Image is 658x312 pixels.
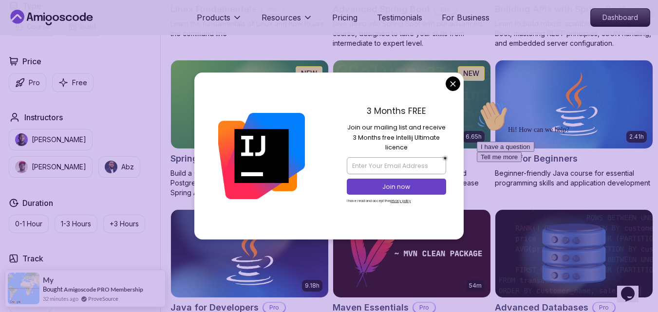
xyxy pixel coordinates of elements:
button: Resources [262,12,313,31]
span: 32 minutes ago [43,294,78,303]
img: provesource social proof notification image [8,273,39,304]
p: 1-3 Hours [61,219,91,229]
a: Spring Data JPA card6.65hNEWSpring Data JPAProMaster database management, advanced querying, and ... [333,60,491,188]
span: Hi! How can we help? [4,29,96,37]
p: Dashboard [591,9,650,26]
img: Spring Boot for Beginners card [171,60,328,148]
iframe: chat widget [473,97,648,268]
span: My [43,276,54,284]
p: 9.18h [305,282,320,290]
a: Java for Beginners card2.41hJava for BeginnersBeginner-friendly Java course for essential program... [495,60,653,188]
h2: Duration [22,197,53,209]
button: I have a question [4,45,61,55]
p: NEW [463,69,479,78]
img: instructor img [15,161,28,173]
h2: Spring Boot for Beginners [170,152,282,165]
h2: Instructors [24,111,63,123]
a: ProveSource [88,294,118,303]
a: Pricing [332,12,357,23]
p: +3 Hours [110,219,139,229]
img: instructor img [105,161,117,173]
h2: Price [22,55,41,67]
img: :wave: [4,4,35,35]
h2: Track [22,253,43,264]
p: Resources [262,12,301,23]
p: 6.65h [466,133,482,141]
p: [PERSON_NAME] [32,162,86,172]
p: NEW [301,69,317,78]
button: instructor imgAbz [98,156,140,178]
a: Dashboard [590,8,650,27]
p: Free [72,78,87,88]
button: +3 Hours [103,215,145,233]
a: Amigoscode PRO Membership [64,286,143,293]
p: Pro [29,78,40,88]
button: 0-1 Hour [9,215,49,233]
p: 0-1 Hour [15,219,42,229]
p: 54m [469,282,482,290]
img: instructor img [15,133,28,146]
p: Build a CRUD API with Spring Boot and PostgreSQL database using Spring Data JPA and Spring AI [170,168,329,198]
button: instructor img[PERSON_NAME] [9,129,93,150]
button: instructor img[PERSON_NAME] [9,156,93,178]
a: Spring Boot for Beginners card1.67hNEWSpring Boot for BeginnersBuild a CRUD API with Spring Boot ... [170,60,329,198]
p: Products [197,12,230,23]
img: Maven Essentials card [333,210,490,298]
iframe: chat widget [617,273,648,302]
span: Bought [43,285,63,293]
p: Abz [121,162,134,172]
div: 👋Hi! How can we help?I have a questionTell me more [4,4,179,65]
img: Java for Developers card [171,210,328,298]
button: Tell me more [4,55,49,65]
button: Products [197,12,242,31]
img: Java for Beginners card [495,60,653,148]
button: Free [52,73,94,92]
button: Pro [9,73,46,92]
a: Testimonials [377,12,422,23]
img: Spring Data JPA card [333,60,490,148]
p: [PERSON_NAME] [32,135,86,145]
a: For Business [442,12,489,23]
button: 1-3 Hours [55,215,97,233]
